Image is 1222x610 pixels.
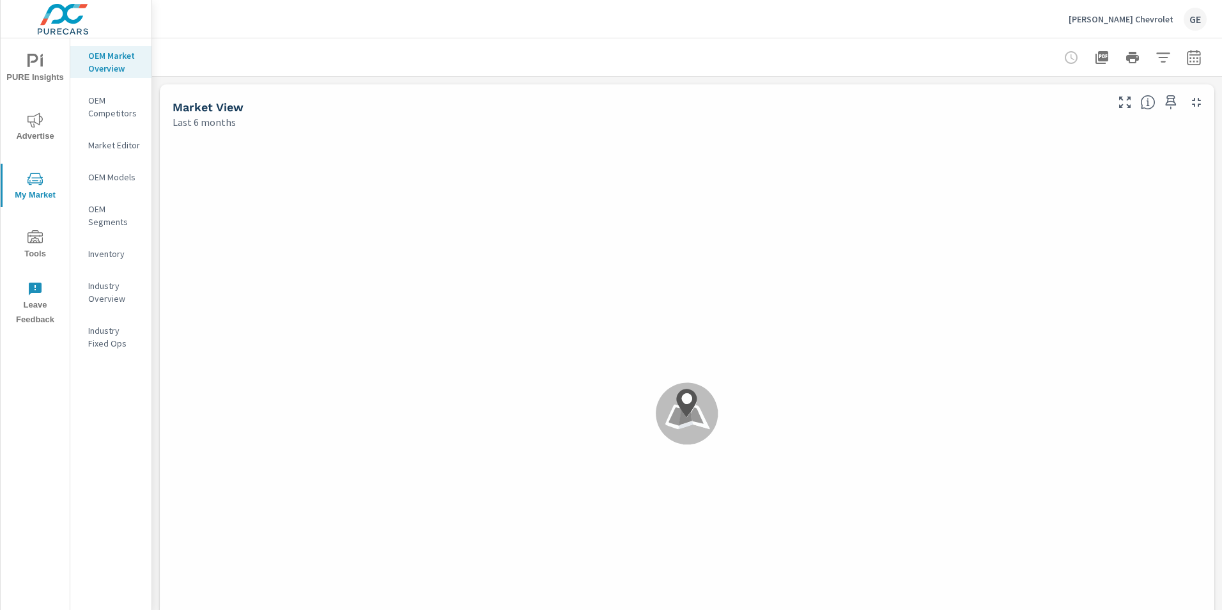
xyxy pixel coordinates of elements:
[4,54,66,85] span: PURE Insights
[1181,45,1207,70] button: Select Date Range
[88,139,141,152] p: Market Editor
[4,113,66,144] span: Advertise
[1161,92,1181,113] span: Save this to your personalized report
[4,171,66,203] span: My Market
[88,171,141,184] p: OEM Models
[1184,8,1207,31] div: GE
[70,199,151,231] div: OEM Segments
[1089,45,1115,70] button: "Export Report to PDF"
[4,230,66,262] span: Tools
[1186,92,1207,113] button: Minimize Widget
[88,49,141,75] p: OEM Market Overview
[88,324,141,350] p: Industry Fixed Ops
[173,114,236,130] p: Last 6 months
[70,244,151,263] div: Inventory
[1069,13,1173,25] p: [PERSON_NAME] Chevrolet
[70,276,151,308] div: Industry Overview
[70,136,151,155] div: Market Editor
[70,168,151,187] div: OEM Models
[1115,92,1135,113] button: Make Fullscreen
[88,279,141,305] p: Industry Overview
[1140,95,1156,110] span: Find the biggest opportunities in your market for your inventory. Understand by postal code where...
[70,46,151,78] div: OEM Market Overview
[4,281,66,327] span: Leave Feedback
[88,247,141,260] p: Inventory
[1120,45,1145,70] button: Print Report
[173,100,244,114] h5: Market View
[88,203,141,228] p: OEM Segments
[1150,45,1176,70] button: Apply Filters
[1,38,70,332] div: nav menu
[70,91,151,123] div: OEM Competitors
[88,94,141,120] p: OEM Competitors
[70,321,151,353] div: Industry Fixed Ops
